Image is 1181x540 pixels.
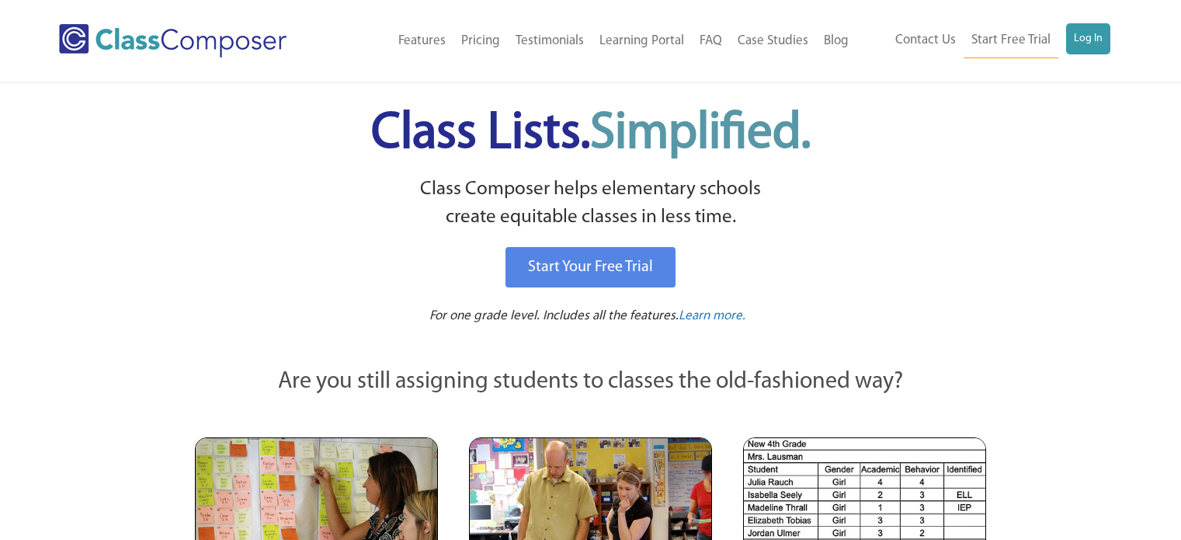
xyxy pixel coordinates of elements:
span: Learn more. [679,309,745,322]
a: FAQ [692,24,730,58]
span: Simplified. [590,109,811,159]
p: Are you still assigning students to classes the old-fashioned way? [195,365,987,399]
a: Learning Portal [592,24,692,58]
a: Start Free Trial [964,23,1058,58]
span: Start Your Free Trial [528,260,653,275]
p: Class Composer helps elementary schools create equitable classes in less time. [193,176,989,232]
a: Start Your Free Trial [505,247,676,287]
a: Learn more. [679,307,745,326]
span: Class Lists. [371,109,811,159]
a: Pricing [453,24,508,58]
nav: Header Menu [336,24,856,58]
img: Class Composer [59,24,287,57]
a: Case Studies [730,24,816,58]
a: Testimonials [508,24,592,58]
nav: Header Menu [856,23,1110,58]
span: For one grade level. Includes all the features. [429,309,679,322]
a: Blog [816,24,856,58]
a: Log In [1066,23,1110,54]
a: Features [391,24,453,58]
a: Contact Us [887,23,964,57]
